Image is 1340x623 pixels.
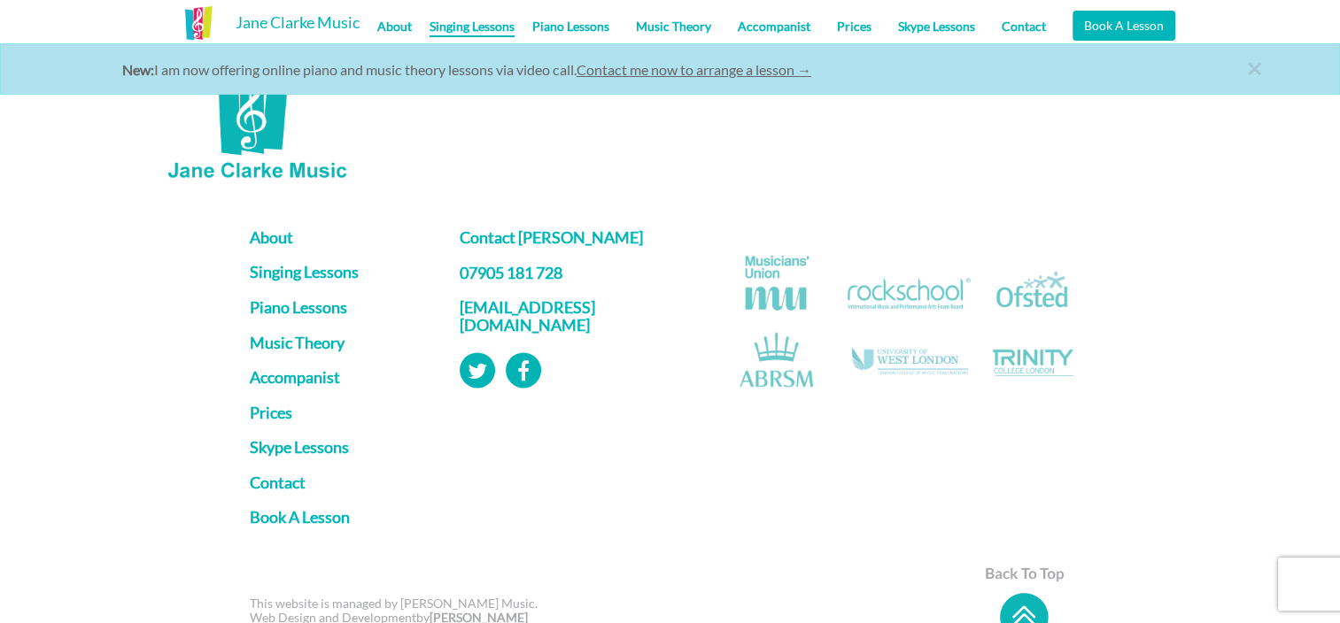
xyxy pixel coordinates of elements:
[250,264,434,281] a: Singing Lessons
[519,4,623,49] a: Piano Lessons
[623,4,724,49] a: Music Theory
[727,238,1078,407] img: logos.png
[724,4,824,49] a: Accompanist
[364,4,425,49] a: About
[460,297,595,335] a: [EMAIL_ADDRESS][DOMAIN_NAME]
[460,263,562,282] a: 07905 181 728
[988,4,1059,49] a: Contact
[250,509,434,527] a: Book A Lesson
[250,229,434,247] a: About
[166,6,236,52] img: Music Lessons Kent
[250,404,434,422] a: Prices
[1073,11,1175,41] a: Book A Lesson
[577,61,811,78] a: Contact me now to arrange a lesson →
[250,439,434,457] a: Skype Lessons
[250,299,434,317] a: Piano Lessons
[1247,54,1309,98] a: close
[430,4,515,37] a: Singing Lessons
[885,4,988,49] a: Skype Lessons
[250,474,434,492] a: Contact
[250,369,434,387] a: Accompanist
[824,4,885,49] a: Prices
[122,61,154,78] strong: New:
[250,335,434,352] a: Music Theory
[460,227,643,380] b: Contact [PERSON_NAME]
